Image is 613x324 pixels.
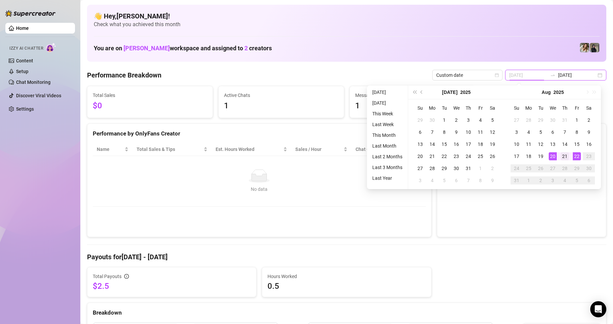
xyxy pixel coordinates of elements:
[450,174,462,186] td: 2025-08-06
[523,174,535,186] td: 2025-09-01
[486,126,499,138] td: 2025-07-12
[550,72,555,78] span: to
[474,150,486,162] td: 2025-07-25
[462,126,474,138] td: 2025-07-10
[476,128,484,136] div: 11
[224,92,338,99] span: Active Chats
[464,164,472,172] div: 31
[513,128,521,136] div: 3
[462,150,474,162] td: 2025-07-24
[414,138,426,150] td: 2025-07-13
[561,128,569,136] div: 7
[537,176,545,184] div: 2
[462,174,474,186] td: 2025-08-07
[440,128,448,136] div: 8
[414,150,426,162] td: 2025-07-20
[450,114,462,126] td: 2025-07-02
[549,176,557,184] div: 3
[416,116,424,124] div: 29
[542,86,551,99] button: Choose a month
[133,143,212,156] th: Total Sales & Tips
[438,114,450,126] td: 2025-07-01
[523,126,535,138] td: 2025-08-04
[97,146,123,153] span: Name
[486,114,499,126] td: 2025-07-05
[356,146,416,153] span: Chat Conversion
[370,99,405,107] li: [DATE]
[452,128,460,136] div: 9
[476,152,484,160] div: 25
[474,102,486,114] th: Fr
[559,126,571,138] td: 2025-08-07
[513,176,521,184] div: 31
[426,162,438,174] td: 2025-07-28
[244,45,248,52] span: 2
[486,138,499,150] td: 2025-07-19
[440,152,448,160] div: 22
[416,152,424,160] div: 20
[558,71,596,79] input: End date
[370,163,405,171] li: Last 3 Months
[450,138,462,150] td: 2025-07-16
[440,140,448,148] div: 15
[535,138,547,150] td: 2025-08-12
[426,174,438,186] td: 2025-08-04
[561,152,569,160] div: 21
[571,174,583,186] td: 2025-09-05
[476,116,484,124] div: 4
[93,143,133,156] th: Name
[585,164,593,172] div: 30
[267,273,426,280] span: Hours Worked
[16,79,51,85] a: Chat Monitoring
[137,146,202,153] span: Total Sales & Tips
[370,120,405,128] li: Last Week
[450,102,462,114] th: We
[525,152,533,160] div: 18
[580,43,589,52] img: Paige
[511,126,523,138] td: 2025-08-03
[416,164,424,172] div: 27
[513,152,521,160] div: 17
[94,11,600,21] h4: 👋 Hey, [PERSON_NAME] !
[561,164,569,172] div: 28
[9,45,43,52] span: Izzy AI Chatter
[46,43,56,52] img: AI Chatter
[535,162,547,174] td: 2025-08-26
[93,308,601,317] div: Breakdown
[547,138,559,150] td: 2025-08-13
[549,116,557,124] div: 30
[474,138,486,150] td: 2025-07-18
[440,164,448,172] div: 29
[462,162,474,174] td: 2025-07-31
[525,116,533,124] div: 28
[535,102,547,114] th: Tu
[291,143,352,156] th: Sales / Hour
[462,114,474,126] td: 2025-07-03
[452,140,460,148] div: 16
[16,106,34,112] a: Settings
[462,138,474,150] td: 2025-07-17
[474,114,486,126] td: 2025-07-04
[561,140,569,148] div: 14
[535,114,547,126] td: 2025-07-29
[486,102,499,114] th: Sa
[426,102,438,114] th: Mo
[93,100,207,112] span: $0
[93,281,251,291] span: $2.5
[583,126,595,138] td: 2025-08-09
[16,25,29,31] a: Home
[464,152,472,160] div: 24
[559,174,571,186] td: 2025-09-04
[411,86,418,99] button: Last year (Control + left)
[476,176,484,184] div: 8
[535,150,547,162] td: 2025-08-19
[452,164,460,172] div: 30
[549,164,557,172] div: 27
[370,110,405,118] li: This Week
[416,176,424,184] div: 3
[124,274,129,279] span: info-circle
[428,152,436,160] div: 21
[547,114,559,126] td: 2025-07-30
[549,128,557,136] div: 6
[486,174,499,186] td: 2025-08-09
